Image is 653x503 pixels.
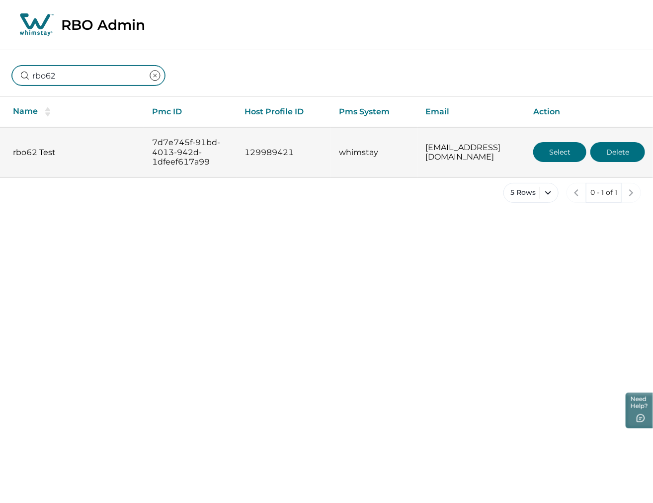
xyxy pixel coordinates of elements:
[586,183,622,203] button: 0 - 1 of 1
[533,142,586,162] button: Select
[567,183,586,203] button: previous page
[61,16,145,33] p: RBO Admin
[152,138,229,167] p: 7d7e745f-91bd-4013-942d-1dfeef617a99
[590,142,645,162] button: Delete
[418,97,525,127] th: Email
[144,97,237,127] th: Pmc ID
[245,148,323,158] p: 129989421
[525,97,653,127] th: Action
[426,143,517,162] p: [EMAIL_ADDRESS][DOMAIN_NAME]
[621,183,641,203] button: next page
[145,66,165,85] button: clear input
[237,97,331,127] th: Host Profile ID
[503,183,559,203] button: 5 Rows
[590,188,617,198] p: 0 - 1 of 1
[331,97,418,127] th: Pms System
[339,148,410,158] p: whimstay
[12,66,165,85] input: Search by pmc name
[38,107,58,117] button: sorting
[13,148,136,158] p: rbo62 Test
